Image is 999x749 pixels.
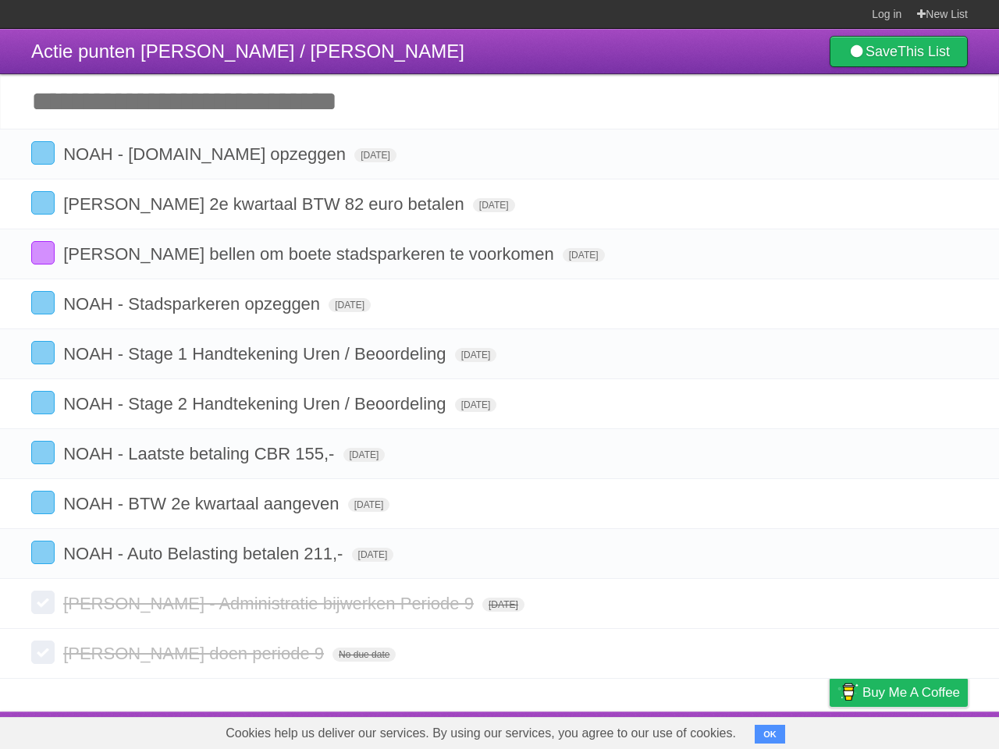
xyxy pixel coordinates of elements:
[31,591,55,614] label: Done
[63,244,558,264] span: [PERSON_NAME] bellen om boete stadsparkeren te voorkomen
[63,494,343,513] span: NOAH - BTW 2e kwartaal aangeven
[31,541,55,564] label: Done
[31,41,464,62] span: Actie punten [PERSON_NAME] / [PERSON_NAME]
[31,391,55,414] label: Done
[31,291,55,314] label: Done
[348,498,390,512] span: [DATE]
[755,725,785,744] button: OK
[473,198,515,212] span: [DATE]
[31,141,55,165] label: Done
[63,394,450,414] span: NOAH - Stage 2 Handtekening Uren / Beoordeling
[352,548,394,562] span: [DATE]
[898,44,950,59] b: This List
[332,648,396,662] span: No due date
[31,341,55,364] label: Done
[455,398,497,412] span: [DATE]
[809,715,850,745] a: Privacy
[63,444,338,463] span: NOAH - Laatste betaling CBR 155,-
[63,544,347,563] span: NOAH - Auto Belasting betalen 211,-
[31,191,55,215] label: Done
[455,348,497,362] span: [DATE]
[31,641,55,664] label: Done
[63,344,450,364] span: NOAH - Stage 1 Handtekening Uren / Beoordeling
[31,241,55,264] label: Done
[756,715,791,745] a: Terms
[869,715,968,745] a: Suggest a feature
[63,294,324,314] span: NOAH - Stadsparkeren opzeggen
[354,148,396,162] span: [DATE]
[622,715,655,745] a: About
[63,644,328,663] span: [PERSON_NAME] doen periode 9
[63,194,468,214] span: [PERSON_NAME] 2e kwartaal BTW 82 euro betalen
[31,491,55,514] label: Done
[210,718,752,749] span: Cookies help us deliver our services. By using our services, you agree to our use of cookies.
[837,679,859,705] img: Buy me a coffee
[830,36,968,67] a: SaveThis List
[482,598,524,612] span: [DATE]
[329,298,371,312] span: [DATE]
[674,715,737,745] a: Developers
[31,441,55,464] label: Done
[63,144,350,164] span: NOAH - [DOMAIN_NAME] opzeggen
[343,448,386,462] span: [DATE]
[563,248,605,262] span: [DATE]
[862,679,960,706] span: Buy me a coffee
[830,678,968,707] a: Buy me a coffee
[63,594,478,613] span: [PERSON_NAME] - Administratie bijwerken Periode 9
